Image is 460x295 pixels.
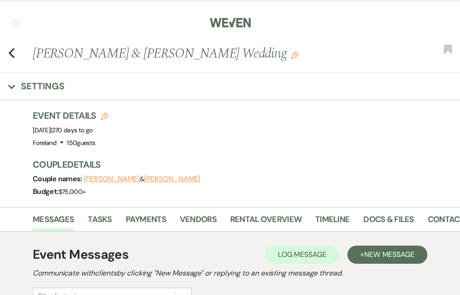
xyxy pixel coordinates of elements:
[33,268,427,279] h2: Communicate with clients by clicking "New Message" or replying to an existing message thread.
[347,246,427,264] button: +New Message
[33,126,93,134] span: [DATE]
[8,80,64,92] button: Settings
[363,213,414,232] a: Docs & Files
[315,213,350,232] a: Timeline
[52,126,93,134] span: 270 days to go
[180,213,217,232] a: Vendors
[33,213,74,232] a: Messages
[278,250,326,259] span: Log Message
[126,213,166,232] a: Payments
[33,187,59,196] span: Budget:
[59,188,86,196] span: $75,000+
[33,174,84,184] span: Couple names:
[84,175,200,183] span: &
[291,51,298,59] button: Edit
[33,245,129,264] h1: Event Messages
[67,139,95,147] span: 150 guests
[33,109,108,122] h3: Event Details
[364,250,415,259] span: New Message
[21,80,64,92] h3: Settings
[144,175,200,183] button: [PERSON_NAME]
[88,213,112,232] a: Tasks
[84,175,140,183] button: [PERSON_NAME]
[50,126,92,134] span: |
[33,44,371,63] h1: [PERSON_NAME] & [PERSON_NAME] Wedding
[33,139,56,147] span: Foreland
[33,158,451,171] h3: Couple Details
[265,246,339,264] button: Log Message
[230,213,302,232] a: Rental Overview
[210,13,251,32] img: Weven Logo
